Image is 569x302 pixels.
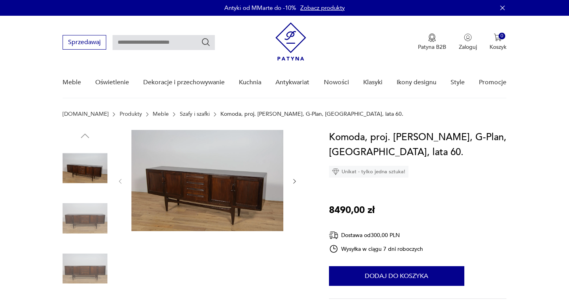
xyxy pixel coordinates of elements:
button: Patyna B2B [418,33,446,51]
p: Zaloguj [459,43,477,51]
p: 8490,00 zł [329,203,375,218]
img: Zdjęcie produktu Komoda, proj. V. Wilkins, G-Plan, Wielka Brytania, lata 60. [63,246,107,291]
a: Produkty [120,111,142,117]
a: Promocje [479,67,506,98]
img: Ikona koszyka [494,33,502,41]
img: Ikona medalu [428,33,436,42]
div: 0 [499,33,505,39]
a: Antykwariat [275,67,309,98]
p: Antyki od MMarte do -10% [224,4,296,12]
a: Meble [63,67,81,98]
p: Koszyk [490,43,506,51]
img: Zdjęcie produktu Komoda, proj. V. Wilkins, G-Plan, Wielka Brytania, lata 60. [63,146,107,191]
div: Wysyłka w ciągu 7 dni roboczych [329,244,423,254]
button: Sprzedawaj [63,35,106,50]
img: Ikonka użytkownika [464,33,472,41]
img: Patyna - sklep z meblami i dekoracjami vintage [275,22,306,61]
a: Ikony designu [397,67,436,98]
img: Ikona dostawy [329,230,338,240]
a: Szafy i szafki [180,111,210,117]
a: [DOMAIN_NAME] [63,111,109,117]
img: Zdjęcie produktu Komoda, proj. V. Wilkins, G-Plan, Wielka Brytania, lata 60. [131,130,283,231]
button: Dodaj do koszyka [329,266,464,286]
button: 0Koszyk [490,33,506,51]
a: Ikona medaluPatyna B2B [418,33,446,51]
a: Nowości [324,67,349,98]
a: Zobacz produkty [300,4,345,12]
p: Komoda, proj. [PERSON_NAME], G-Plan, [GEOGRAPHIC_DATA], lata 60. [220,111,403,117]
a: Dekoracje i przechowywanie [143,67,225,98]
button: Zaloguj [459,33,477,51]
h1: Komoda, proj. [PERSON_NAME], G-Plan, [GEOGRAPHIC_DATA], lata 60. [329,130,506,160]
div: Unikat - tylko jedna sztuka! [329,166,408,178]
a: Style [451,67,465,98]
div: Dostawa od 300,00 PLN [329,230,423,240]
button: Szukaj [201,37,211,47]
img: Ikona diamentu [332,168,339,175]
p: Patyna B2B [418,43,446,51]
a: Oświetlenie [95,67,129,98]
a: Sprzedawaj [63,40,106,46]
img: Zdjęcie produktu Komoda, proj. V. Wilkins, G-Plan, Wielka Brytania, lata 60. [63,196,107,241]
a: Kuchnia [239,67,261,98]
a: Klasyki [363,67,382,98]
a: Meble [153,111,169,117]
